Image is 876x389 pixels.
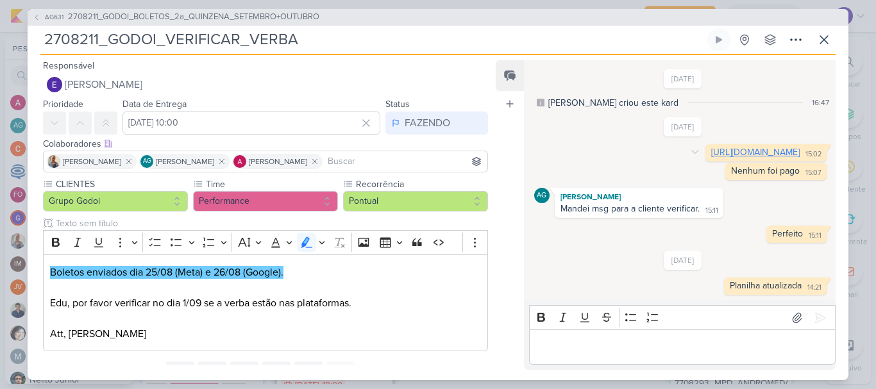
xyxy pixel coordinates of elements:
[355,178,488,191] label: Recorrência
[55,178,188,191] label: CLIENTES
[529,305,836,330] div: Editor toolbar
[40,28,705,51] input: Kard Sem Título
[807,283,821,293] div: 14:21
[43,99,83,110] label: Prioridade
[43,60,94,71] label: Responsável
[63,156,121,167] span: [PERSON_NAME]
[537,192,546,199] p: AG
[805,149,821,160] div: 15:02
[122,112,380,135] input: Select a date
[385,99,410,110] label: Status
[560,203,700,214] div: Mandei msg para a cliente verificar.
[730,280,802,291] div: Planilha atualizada
[534,188,550,203] div: Aline Gimenez Graciano
[714,35,724,45] div: Ligar relógio
[809,231,821,241] div: 15:11
[143,158,151,165] p: AG
[47,155,60,168] img: Iara Santos
[205,178,338,191] label: Time
[43,137,488,151] div: Colaboradores
[325,154,485,169] input: Buscar
[805,168,821,178] div: 15:07
[731,165,800,176] div: Nenhum foi pago
[705,206,718,216] div: 15:11
[156,156,214,167] span: [PERSON_NAME]
[812,97,829,108] div: 16:47
[711,147,800,158] a: [URL][DOMAIN_NAME]
[405,115,450,131] div: FAZENDO
[343,191,488,211] button: Pontual
[557,190,721,203] div: [PERSON_NAME]
[122,99,187,110] label: Data de Entrega
[43,254,488,351] div: Editor editing area: main
[772,228,803,239] div: Perfeito
[43,191,188,211] button: Grupo Godoi
[53,217,488,230] input: Texto sem título
[50,265,481,311] p: Edu, por favor verificar no dia 1/09 se a verba estão nas plataformas.
[43,230,488,255] div: Editor toolbar
[529,329,836,365] div: Editor editing area: main
[50,326,481,342] p: Att, [PERSON_NAME]
[43,73,488,96] button: [PERSON_NAME]
[140,155,153,168] div: Aline Gimenez Graciano
[249,156,307,167] span: [PERSON_NAME]
[548,96,678,110] div: [PERSON_NAME] criou este kard
[385,112,488,135] button: FAZENDO
[193,191,338,211] button: Performance
[233,155,246,168] img: Alessandra Gomes
[65,77,142,92] span: [PERSON_NAME]
[47,77,62,92] img: Eduardo Quaresma
[50,266,283,279] mark: Boletos enviados dia 25/08 (Meta) e 26/08 (Google).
